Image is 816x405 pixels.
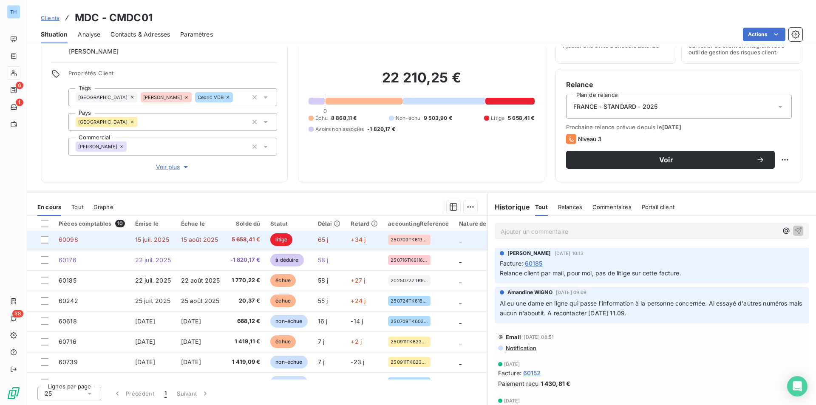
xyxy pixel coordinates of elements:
span: [DATE] [504,398,520,403]
a: Clients [41,14,59,22]
span: [PERSON_NAME] [78,144,117,149]
span: 15 juil. 2025 [135,236,169,243]
span: -1 820,17 € [367,125,395,133]
span: 60618 [59,317,77,325]
span: Litige [491,114,504,122]
span: Tout [71,204,83,210]
span: 250911TK62397AW [391,339,428,344]
span: Commentaires [592,204,632,210]
span: échue [270,335,296,348]
span: 1 430,81 € [541,379,571,388]
span: 1 419,11 € [230,337,261,346]
span: [GEOGRAPHIC_DATA] [78,119,128,125]
span: Situation [41,30,68,39]
span: Relances [558,204,582,210]
span: Paramètres [180,30,213,39]
span: _ [459,379,462,386]
img: Logo LeanPay [7,386,20,400]
span: 60242 [59,297,78,304]
span: 250911TK62397AW [391,360,428,365]
span: [PERSON_NAME] [143,95,182,100]
span: Relance client par mail, pour moi, pas de litige sur cette facture. [500,269,681,277]
button: Précédent [108,385,159,402]
span: [DATE] [181,379,201,386]
span: 58 j [318,256,329,263]
div: Open Intercom Messenger [787,376,807,397]
div: Statut [270,220,307,227]
span: 22 juil. 2025 [135,256,171,263]
span: -3 j [351,379,360,386]
span: 250709TK60318NG [391,319,428,324]
span: Ai eu une dame en ligne qui passe l'information à la personne concernée. Ai essayé d'autres numér... [500,300,804,317]
span: [DATE] [135,379,155,386]
span: Contacts & Adresses [110,30,170,39]
span: Tout [535,204,548,210]
span: [DATE] [662,124,681,130]
span: [PERSON_NAME] [69,47,119,56]
span: 58 j [318,277,329,284]
button: 1 [159,385,172,402]
span: 55 j [318,297,328,304]
span: [DATE] [181,358,201,365]
span: 60152 [523,368,541,377]
span: 60176 [59,256,76,263]
span: 22 août 2025 [181,277,220,284]
span: Avoirs non associés [315,125,364,133]
span: Facture : [500,259,523,268]
span: 25 août 2025 [181,297,220,304]
span: échue [270,274,296,287]
span: non-échue [270,315,307,328]
span: [DATE] 09:09 [556,290,587,295]
span: 25 juil. 2025 [135,297,170,304]
span: Voir [576,156,756,163]
button: Voir plus [68,162,277,172]
span: +34 j [351,236,365,243]
span: Propriétés Client [68,70,277,82]
h3: MDC - CMDC01 [75,10,153,25]
span: Niveau 3 [578,136,601,142]
span: 250709TK61350NG [391,237,428,242]
span: 15 août 2025 [181,236,218,243]
input: Ajouter une valeur [127,143,133,150]
span: Notification [505,345,537,351]
span: 7 j [318,338,324,345]
span: [GEOGRAPHIC_DATA] [78,95,128,100]
span: 60098 [59,236,78,243]
span: 60775 [59,379,77,386]
span: Graphe [93,204,113,210]
span: +27 j [351,277,365,284]
span: FRANCE - STANDARD - 2025 [573,102,658,111]
span: _ [459,317,462,325]
span: Amandine WIGNO [507,289,552,296]
span: Clients [41,14,59,21]
span: 22 juil. 2025 [135,277,171,284]
span: 20,37 € [230,297,261,305]
span: 6 [16,82,23,89]
span: Voir plus [156,163,190,171]
button: Suivant [172,385,215,402]
span: [DATE] [181,317,201,325]
span: +24 j [351,297,365,304]
span: 1 585,72 € [230,378,261,387]
span: [DATE] [135,338,155,345]
span: 60716 [59,338,76,345]
span: 1 [164,389,167,398]
span: 250724TK61673AD [391,298,428,303]
span: à déduire [270,254,303,266]
div: Retard [351,220,378,227]
span: 25 [45,389,52,398]
span: _ [459,236,462,243]
span: 5 658,41 € [508,114,535,122]
button: Voir [566,151,775,169]
span: 7 j [318,358,324,365]
span: 65 j [318,236,329,243]
span: _ [459,338,462,345]
span: [PERSON_NAME] [507,249,551,257]
span: litige [270,233,292,246]
span: 16 j [318,317,328,325]
div: TH [7,5,20,19]
span: 1 [16,99,23,106]
span: [DATE] 10:13 [555,251,584,256]
span: [DATE] [181,338,201,345]
span: _ [459,277,462,284]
